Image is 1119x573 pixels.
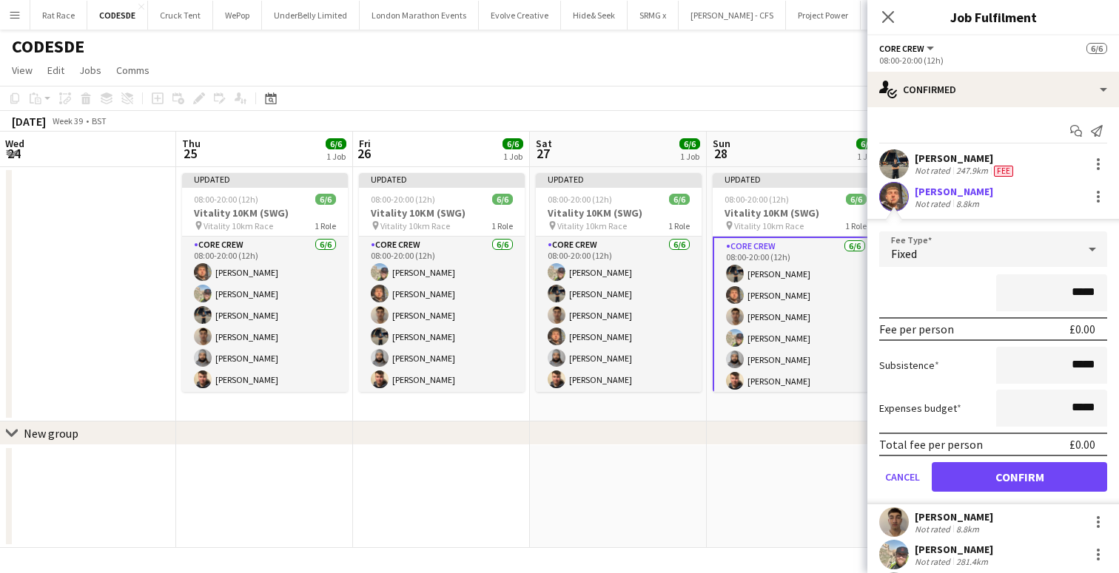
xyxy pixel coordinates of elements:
span: 1 Role [668,220,690,231]
div: 1 Job [326,151,346,162]
h3: Vitality 10KM (SWG) [182,206,348,220]
span: Sun [713,137,730,150]
div: 08:00-20:00 (12h) [879,55,1107,66]
div: [PERSON_NAME] [915,510,993,523]
app-job-card: Updated08:00-20:00 (12h)6/6Vitality 10KM (SWG) Vitality 10km Race1 RoleCore Crew6/608:00-20:00 (1... [182,173,348,392]
div: Not rated [915,556,953,567]
span: 6/6 [503,138,523,149]
span: Sat [536,137,552,150]
span: 08:00-20:00 (12h) [194,194,258,205]
h3: Vitality 10KM (SWG) [536,206,702,220]
div: Not rated [915,165,953,177]
label: Subsistence [879,359,939,372]
div: £0.00 [1069,437,1095,452]
span: 6/6 [669,194,690,205]
div: New group [24,426,78,441]
span: Fri [359,137,371,150]
div: Updated [536,173,702,185]
app-job-card: Updated08:00-20:00 (12h)6/6Vitality 10KM (SWG) Vitality 10km Race1 RoleCore Crew6/608:00-20:00 (1... [536,173,702,392]
span: Core Crew [879,43,924,54]
span: 6/6 [326,138,346,149]
span: 6/6 [846,194,867,205]
span: Wed [5,137,24,150]
span: Vitality 10km Race [204,220,273,231]
span: 25 [180,145,201,162]
span: Fee [994,166,1013,177]
a: Jobs [73,61,107,80]
div: [PERSON_NAME] [915,543,993,556]
div: 281.4km [953,556,991,567]
button: SRMG x [628,1,679,30]
div: Crew has different fees then in role [991,165,1016,177]
span: 6/6 [315,194,336,205]
div: 8.8km [953,198,982,209]
div: BST [92,115,107,126]
span: 6/6 [492,194,513,205]
div: Fee per person [879,322,954,336]
div: [PERSON_NAME] [915,152,1016,165]
span: Edit [47,64,64,77]
span: Vitality 10km Race [734,220,804,231]
span: 1 Role [845,220,867,231]
div: Updated [713,173,878,185]
a: Comms [110,61,155,80]
span: 08:00-20:00 (12h) [371,194,435,205]
span: Thu [182,137,201,150]
h3: Job Fulfilment [867,7,1119,27]
button: Hide& Seek [561,1,628,30]
span: Vitality 10km Race [557,220,627,231]
button: London Marathon Events [360,1,479,30]
span: Comms [116,64,149,77]
span: 6/6 [856,138,877,149]
button: WePop [213,1,262,30]
div: [PERSON_NAME] [915,185,993,198]
span: 24 [3,145,24,162]
h3: Vitality 10KM (SWG) [359,206,525,220]
span: 6/6 [1086,43,1107,54]
button: UnderBelly Limited [262,1,360,30]
span: 26 [357,145,371,162]
div: 247.9km [953,165,991,177]
span: 08:00-20:00 (12h) [548,194,612,205]
div: 1 Job [680,151,699,162]
label: Expenses budget [879,401,961,415]
div: 8.8km [953,523,982,535]
app-card-role: Core Crew6/608:00-20:00 (12h)[PERSON_NAME][PERSON_NAME][PERSON_NAME][PERSON_NAME][PERSON_NAME][PE... [359,237,525,394]
button: [PERSON_NAME] - CFS [679,1,786,30]
div: £0.00 [1069,322,1095,336]
button: Core Crew [879,43,936,54]
span: Fixed [891,246,917,261]
button: Human Race [861,1,935,30]
button: Evolve Creative [479,1,561,30]
app-card-role: Core Crew6/608:00-20:00 (12h)[PERSON_NAME][PERSON_NAME][PERSON_NAME][PERSON_NAME][PERSON_NAME][PE... [713,237,878,397]
button: Project Power [786,1,861,30]
app-job-card: Updated08:00-20:00 (12h)6/6Vitality 10KM (SWG) Vitality 10km Race1 RoleCore Crew6/608:00-20:00 (1... [359,173,525,392]
button: Cancel [879,462,926,492]
span: Jobs [79,64,101,77]
span: 6/6 [679,138,700,149]
span: View [12,64,33,77]
div: 1 Job [503,151,522,162]
span: Vitality 10km Race [380,220,450,231]
button: Rat Race [30,1,87,30]
span: 08:00-20:00 (12h) [725,194,789,205]
app-card-role: Core Crew6/608:00-20:00 (12h)[PERSON_NAME][PERSON_NAME][PERSON_NAME][PERSON_NAME][PERSON_NAME][PE... [536,237,702,394]
a: Edit [41,61,70,80]
span: 28 [710,145,730,162]
h3: Vitality 10KM (SWG) [713,206,878,220]
app-job-card: Updated08:00-20:00 (12h)6/6Vitality 10KM (SWG) Vitality 10km Race1 RoleCore Crew6/608:00-20:00 (1... [713,173,878,392]
div: Updated [359,173,525,185]
div: [DATE] [12,114,46,129]
button: Confirm [932,462,1107,492]
span: 1 Role [491,220,513,231]
div: Confirmed [867,72,1119,107]
div: Updated [182,173,348,185]
button: CODESDE [87,1,148,30]
h1: CODESDE [12,35,84,58]
div: 1 Job [857,151,876,162]
div: Not rated [915,523,953,535]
